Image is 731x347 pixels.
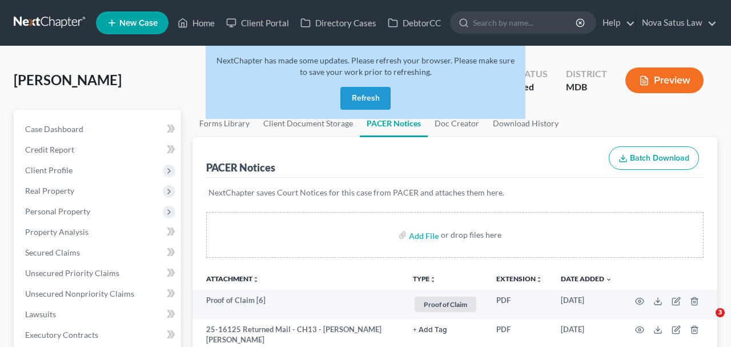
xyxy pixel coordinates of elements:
a: Executory Contracts [16,325,181,345]
a: Case Dashboard [16,119,181,139]
span: NextChapter has made some updates. Please refresh your browser. Please make sure to save your wor... [216,55,515,77]
a: Lawsuits [16,304,181,325]
span: Real Property [25,186,74,196]
span: Executory Contracts [25,330,98,340]
span: Personal Property [25,206,90,216]
div: Status [514,67,548,81]
p: NextChapter saves Court Notices for this case from PACER and attaches them here. [208,187,701,198]
i: unfold_more [429,276,436,283]
a: Nova Satus Law [636,13,717,33]
span: Credit Report [25,145,74,154]
a: Help [597,13,635,33]
span: Lawsuits [25,309,56,319]
a: Proof of Claim [413,295,478,314]
iframe: Intercom live chat [692,308,720,336]
td: [DATE] [552,290,621,319]
a: + Add Tag [413,324,478,335]
td: PDF [487,290,552,319]
button: Preview [625,67,704,93]
a: DebtorCC [382,13,447,33]
span: Unsecured Priority Claims [25,268,119,278]
span: New Case [119,19,158,27]
a: Credit Report [16,139,181,160]
button: Batch Download [609,146,699,170]
span: Unsecured Nonpriority Claims [25,289,134,298]
div: Filed [514,81,548,94]
a: Download History [486,110,565,137]
button: + Add Tag [413,326,447,334]
i: unfold_more [536,276,543,283]
span: Batch Download [630,153,689,163]
span: Secured Claims [25,248,80,257]
a: Secured Claims [16,242,181,263]
a: Extensionunfold_more [496,274,543,283]
span: Property Analysis [25,227,89,237]
a: Forms Library [192,110,256,137]
span: [PERSON_NAME] [14,71,122,88]
div: or drop files here [441,229,501,241]
span: Client Profile [25,165,73,175]
button: TYPEunfold_more [413,276,436,283]
a: Unsecured Nonpriority Claims [16,284,181,304]
a: Attachmentunfold_more [206,274,259,283]
a: Directory Cases [295,13,382,33]
div: District [566,67,607,81]
div: MDB [566,81,607,94]
a: Home [172,13,220,33]
input: Search by name... [473,12,577,33]
i: expand_more [605,276,612,283]
a: Client Portal [220,13,295,33]
a: Property Analysis [16,222,181,242]
span: 3 [716,308,725,317]
span: Proof of Claim [415,297,476,312]
button: Refresh [340,87,391,110]
td: Proof of Claim [6] [192,290,404,319]
div: PACER Notices [206,161,275,174]
span: Case Dashboard [25,124,83,134]
a: Unsecured Priority Claims [16,263,181,284]
a: Date Added expand_more [561,274,612,283]
i: unfold_more [252,276,259,283]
